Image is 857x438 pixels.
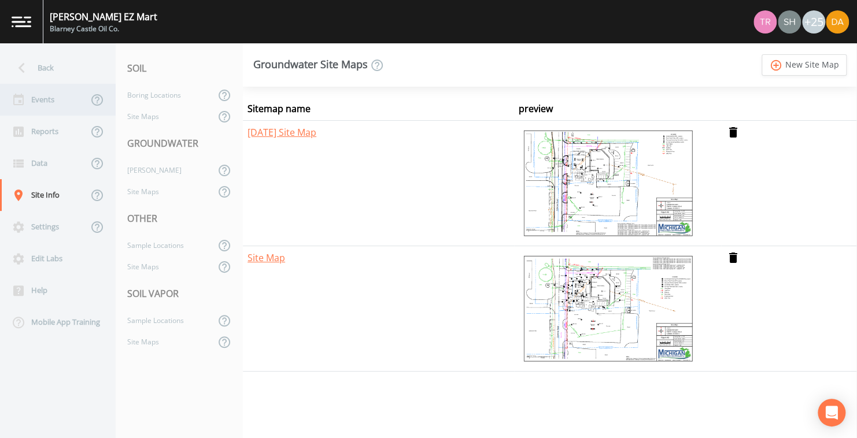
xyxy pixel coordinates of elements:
[116,310,215,331] a: Sample Locations
[116,235,215,256] a: Sample Locations
[116,127,243,159] div: GROUNDWATER
[778,10,801,34] img: 726fd29fcef06c5d4d94ec3380ebb1a1
[769,59,782,72] i: add_circle_outline
[12,16,31,27] img: logo
[116,52,243,84] div: SOIL
[50,10,157,24] div: [PERSON_NAME] EZ Mart
[116,256,215,277] a: Site Maps
[519,125,697,241] img: be9a174b-e97d-4bcb-813b-ef7dae3d8431.png
[514,97,721,121] th: preview
[726,251,784,280] i: delete
[777,10,801,34] div: shaynee@enviro-britesolutions.com
[248,126,316,139] a: [DATE] Site Map
[762,54,847,76] a: add_circle_outlineNew Site Map
[519,251,697,366] img: 685fd330-afdb-44a2-b0aa-dc86639230aa.png
[50,24,157,34] div: Blarney Castle Oil Co.
[253,58,384,72] div: Groundwater Site Maps
[116,202,243,235] div: OTHER
[802,10,825,34] div: +25
[116,277,243,310] div: SOIL VAPOR
[116,84,215,106] a: Boring Locations
[248,251,285,264] a: Site Map
[753,10,777,34] img: 939099765a07141c2f55256aeaad4ea5
[726,125,784,154] i: delete
[116,159,215,181] a: [PERSON_NAME]
[116,181,215,202] a: Site Maps
[116,331,215,352] a: Site Maps
[243,97,514,121] th: Sitemap name
[826,10,849,34] img: e87f1c0e44c1658d59337c30f0e43455
[818,399,845,426] div: Open Intercom Messenger
[116,106,215,127] a: Site Maps
[753,10,777,34] div: Travis Kirin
